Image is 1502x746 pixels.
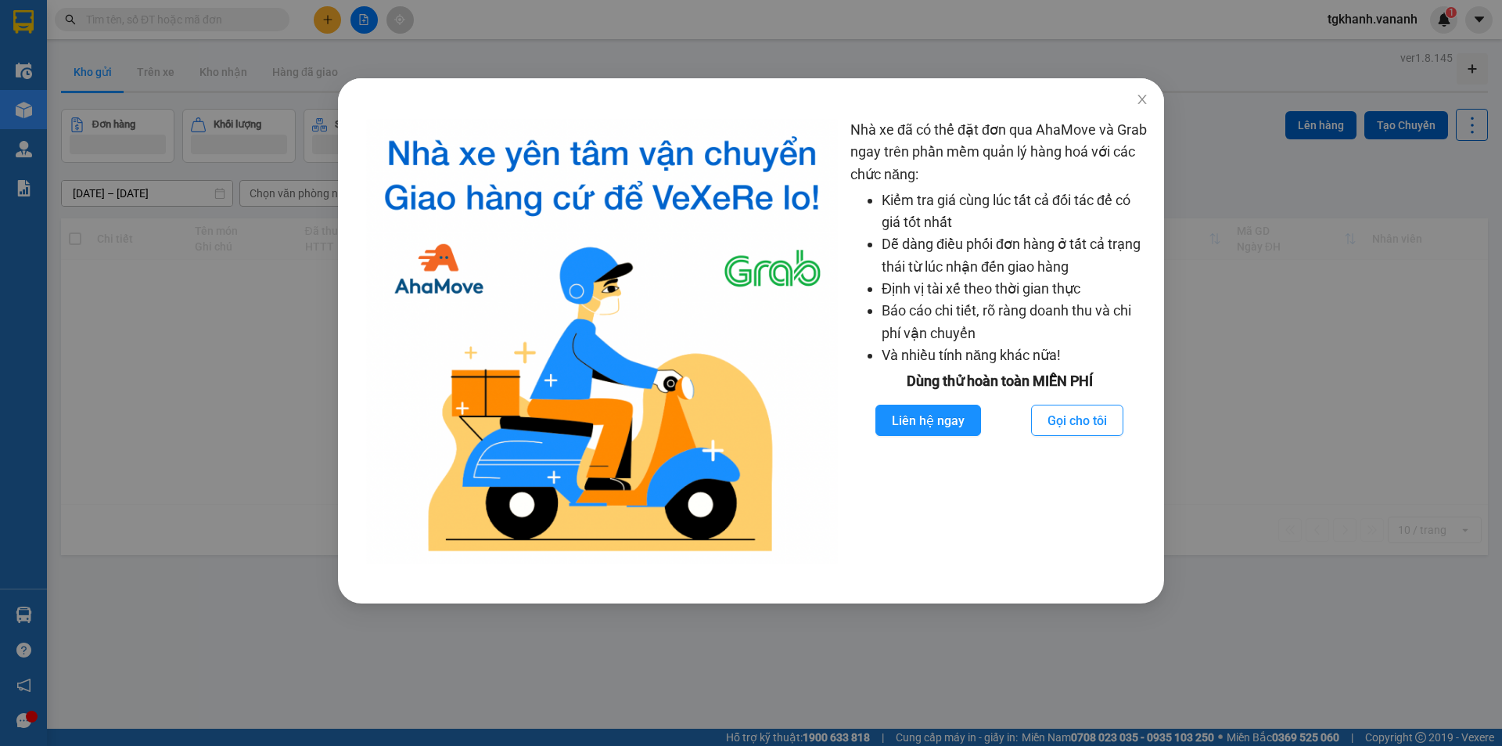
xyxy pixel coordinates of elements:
span: close [1136,93,1148,106]
li: Báo cáo chi tiết, rõ ràng doanh thu và chi phí vận chuyển [882,300,1148,344]
button: Gọi cho tôi [1031,405,1123,436]
button: Close [1120,78,1164,122]
img: logo [366,119,838,564]
li: Dễ dàng điều phối đơn hàng ở tất cả trạng thái từ lúc nhận đến giao hàng [882,233,1148,278]
span: Liên hệ ngay [892,411,965,431]
button: Liên hệ ngay [875,405,981,436]
span: Gọi cho tôi [1047,411,1107,431]
li: Định vị tài xế theo thời gian thực [882,278,1148,300]
li: Và nhiều tính năng khác nữa! [882,344,1148,366]
div: Dùng thử hoàn toàn MIỄN PHÍ [850,370,1148,392]
div: Nhà xe đã có thể đặt đơn qua AhaMove và Grab ngay trên phần mềm quản lý hàng hoá với các chức năng: [850,119,1148,564]
li: Kiểm tra giá cùng lúc tất cả đối tác để có giá tốt nhất [882,189,1148,234]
